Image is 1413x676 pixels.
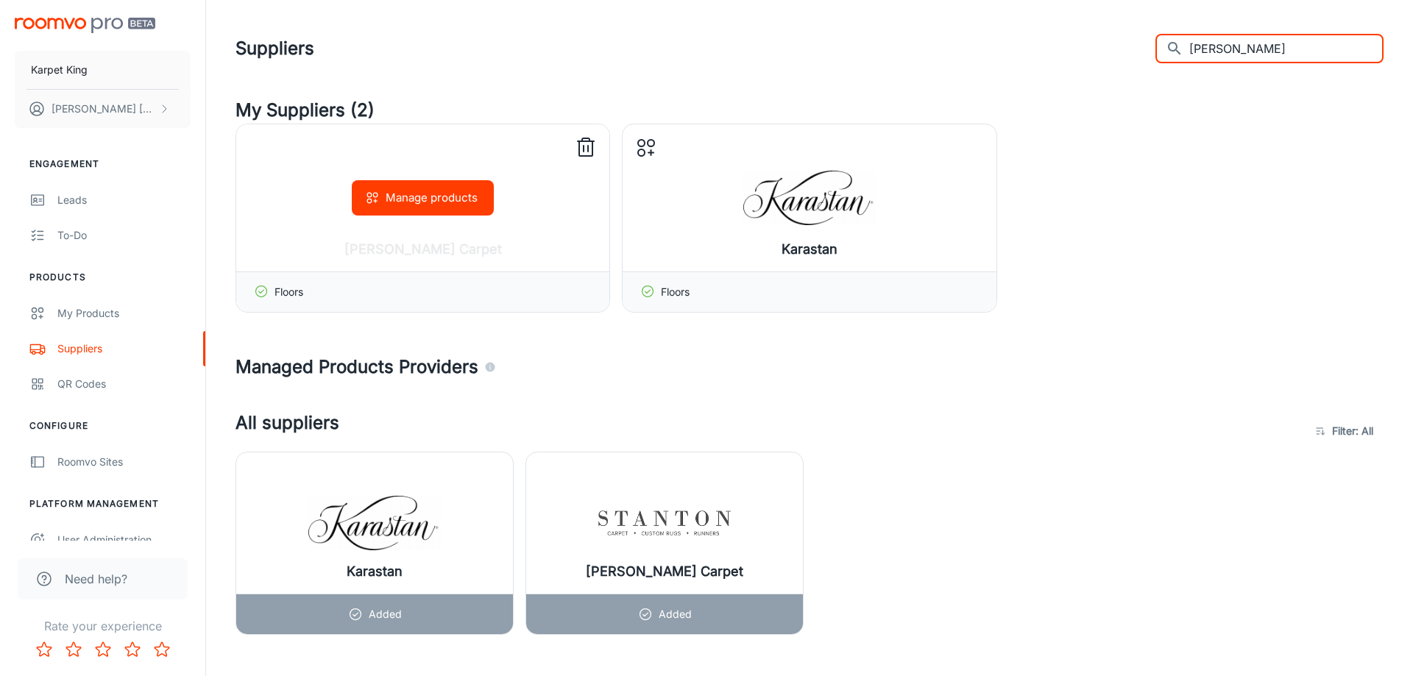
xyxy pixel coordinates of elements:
[52,101,155,117] p: [PERSON_NAME] [PERSON_NAME]
[661,284,690,300] p: Floors
[15,18,155,33] img: Roomvo PRO Beta
[65,570,127,588] span: Need help?
[15,51,191,89] button: Karpet King
[57,192,191,208] div: Leads
[598,494,731,552] img: Stanton Carpet
[57,305,191,321] div: My Products
[1189,34,1384,63] input: Search all suppliers...
[1332,422,1373,440] span: Filter
[57,227,191,243] div: To-do
[586,561,743,582] h6: [PERSON_NAME] Carpet
[308,494,441,552] img: Karastan
[352,180,494,216] button: Manage products
[235,97,1384,124] h4: My Suppliers (2)
[57,341,191,357] div: Suppliers
[118,635,147,664] button: Rate 4 star
[29,635,59,664] button: Rate 1 star
[57,376,191,392] div: QR Codes
[1356,422,1373,440] span: : All
[235,354,1384,380] h4: Managed Products Providers
[484,354,496,380] div: Agencies and suppliers who work with us to automatically identify the specific products you carry
[347,561,403,582] h6: Karastan
[659,606,692,622] p: Added
[88,635,118,664] button: Rate 3 star
[147,635,177,664] button: Rate 5 star
[369,606,402,622] p: Added
[59,635,88,664] button: Rate 2 star
[275,284,303,300] p: Floors
[31,62,88,78] p: Karpet King
[235,410,1307,452] h4: All suppliers
[12,617,194,635] p: Rate your experience
[235,35,314,62] h1: Suppliers
[57,454,191,470] div: Roomvo Sites
[57,532,191,548] div: User Administration
[15,90,191,128] button: [PERSON_NAME] [PERSON_NAME]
